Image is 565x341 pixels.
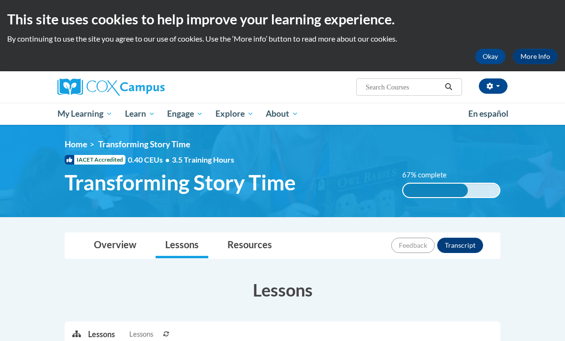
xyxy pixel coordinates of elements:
a: Home [65,139,87,149]
p: By continuing to use the site you agree to our use of cookies. Use the ‘More info’ button to read... [7,33,558,44]
a: En español [462,104,515,124]
span: Explore [215,108,254,120]
button: Okay [475,49,506,64]
a: More Info [513,49,558,64]
a: Overview [84,233,146,258]
h2: This site uses cookies to help improve your learning experience. [7,10,558,29]
div: 67% complete [403,184,468,197]
a: About [260,103,305,125]
button: Search [441,81,456,93]
a: Learn [119,103,161,125]
span: Transforming Story Time [98,139,190,149]
a: Cox Campus [57,78,198,96]
h3: Lessons [65,278,500,302]
span: Lessons [129,329,153,340]
span: En español [468,109,508,119]
button: Transcript [437,238,483,253]
a: Explore [209,103,260,125]
span: About [266,108,298,120]
span: My Learning [57,108,113,120]
span: • [165,155,169,164]
a: Resources [218,233,282,258]
button: Account Settings [479,78,508,94]
img: Cox Campus [57,78,165,96]
input: Search Courses [365,81,441,93]
span: 3.5 Training Hours [172,155,234,164]
span: Learn [125,108,155,120]
span: 0.40 CEUs [128,154,172,165]
a: Engage [161,103,209,125]
span: IACET Accredited [65,155,125,165]
span: Transforming Story Time [65,170,296,195]
p: Lessons [88,329,115,340]
a: Lessons [156,233,208,258]
button: Feedback [391,238,435,253]
div: Main menu [50,103,515,125]
span: Engage [167,108,203,120]
label: 67% complete [402,170,457,180]
a: My Learning [51,103,119,125]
